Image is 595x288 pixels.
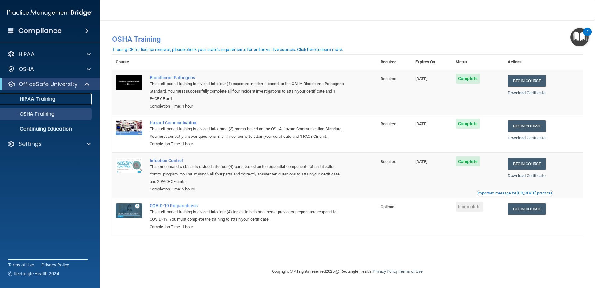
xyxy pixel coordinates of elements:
[7,65,91,73] a: OSHA
[150,125,346,140] div: This self-paced training is divided into three (3) rooms based on the OSHA Hazard Communication S...
[7,7,92,19] img: PMB logo
[412,55,452,70] th: Expires On
[150,80,346,103] div: This self-paced training is divided into four (4) exposure incidents based on the OSHA Bloodborne...
[508,173,546,178] a: Download Certificate
[234,262,461,281] div: Copyright © All rights reserved 2025 @ Rectangle Health | |
[508,90,546,95] a: Download Certificate
[150,203,346,208] a: COVID-19 Preparedness
[7,140,91,148] a: Settings
[381,204,396,209] span: Optional
[4,126,89,132] p: Continuing Education
[150,208,346,223] div: This self-paced training is divided into four (4) topics to help healthcare providers prepare and...
[381,76,396,81] span: Required
[415,122,427,126] span: [DATE]
[8,271,59,277] span: Ⓒ Rectangle Health 2024
[8,262,34,268] a: Terms of Use
[19,50,35,58] p: HIPAA
[150,75,346,80] a: Bloodborne Pathogens
[150,163,346,185] div: This on-demand webinar is divided into four (4) parts based on the essential components of an inf...
[415,159,427,164] span: [DATE]
[452,55,504,70] th: Status
[399,269,423,274] a: Terms of Use
[4,96,55,102] p: HIPAA Training
[381,122,396,126] span: Required
[18,26,62,35] h4: Compliance
[415,76,427,81] span: [DATE]
[150,120,346,125] a: Hazard Communication
[508,120,546,132] a: Begin Course
[477,190,553,196] button: Read this if you are a dental practitioner in the state of CA
[150,103,346,110] div: Completion Time: 1 hour
[478,191,552,195] div: Important message for [US_STATE] practices
[456,74,480,84] span: Complete
[504,55,583,70] th: Actions
[381,159,396,164] span: Required
[41,262,69,268] a: Privacy Policy
[508,203,546,215] a: Begin Course
[150,223,346,231] div: Completion Time: 1 hour
[508,158,546,170] a: Begin Course
[377,55,412,70] th: Required
[150,185,346,193] div: Completion Time: 2 hours
[7,80,90,88] a: OfficeSafe University
[19,65,34,73] p: OSHA
[19,80,77,88] p: OfficeSafe University
[150,158,346,163] a: Infection Control
[4,111,54,117] p: OSHA Training
[7,50,91,58] a: HIPAA
[586,32,588,40] div: 2
[19,140,42,148] p: Settings
[456,119,480,129] span: Complete
[508,75,546,87] a: Begin Course
[508,136,546,140] a: Download Certificate
[373,269,397,274] a: Privacy Policy
[112,55,146,70] th: Course
[113,47,343,52] div: If using CE for license renewal, please check your state's requirements for online vs. live cours...
[487,244,588,269] iframe: Drift Widget Chat Controller
[112,35,583,44] h4: OSHA Training
[112,46,344,53] button: If using CE for license renewal, please check your state's requirements for online vs. live cours...
[456,202,483,212] span: Incomplete
[570,28,589,46] button: Open Resource Center, 2 new notifications
[456,156,480,166] span: Complete
[150,140,346,148] div: Completion Time: 1 hour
